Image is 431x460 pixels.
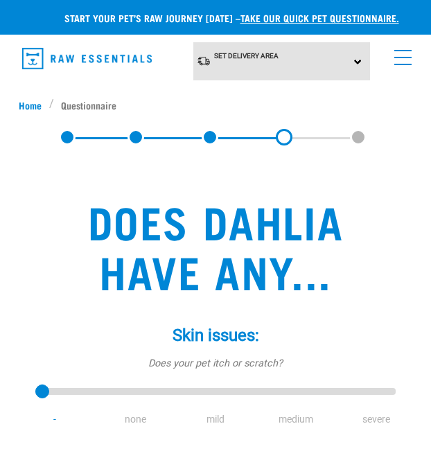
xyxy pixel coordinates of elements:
a: Home [19,98,49,112]
p: Does your pet itch or scratch? [35,356,396,371]
li: none [95,412,175,427]
a: take our quick pet questionnaire. [240,15,399,20]
nav: breadcrumbs [19,98,412,112]
a: menu [387,42,412,67]
span: Home [19,98,42,112]
li: - [15,412,95,427]
img: van-moving.png [197,55,211,67]
img: Raw Essentials Logo [22,48,152,69]
label: Skin issues: [35,323,396,348]
span: Set Delivery Area [214,52,279,60]
li: mild [175,412,256,427]
h2: Does Dahlia have any... [46,195,385,295]
li: medium [256,412,336,427]
li: severe [336,412,416,427]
